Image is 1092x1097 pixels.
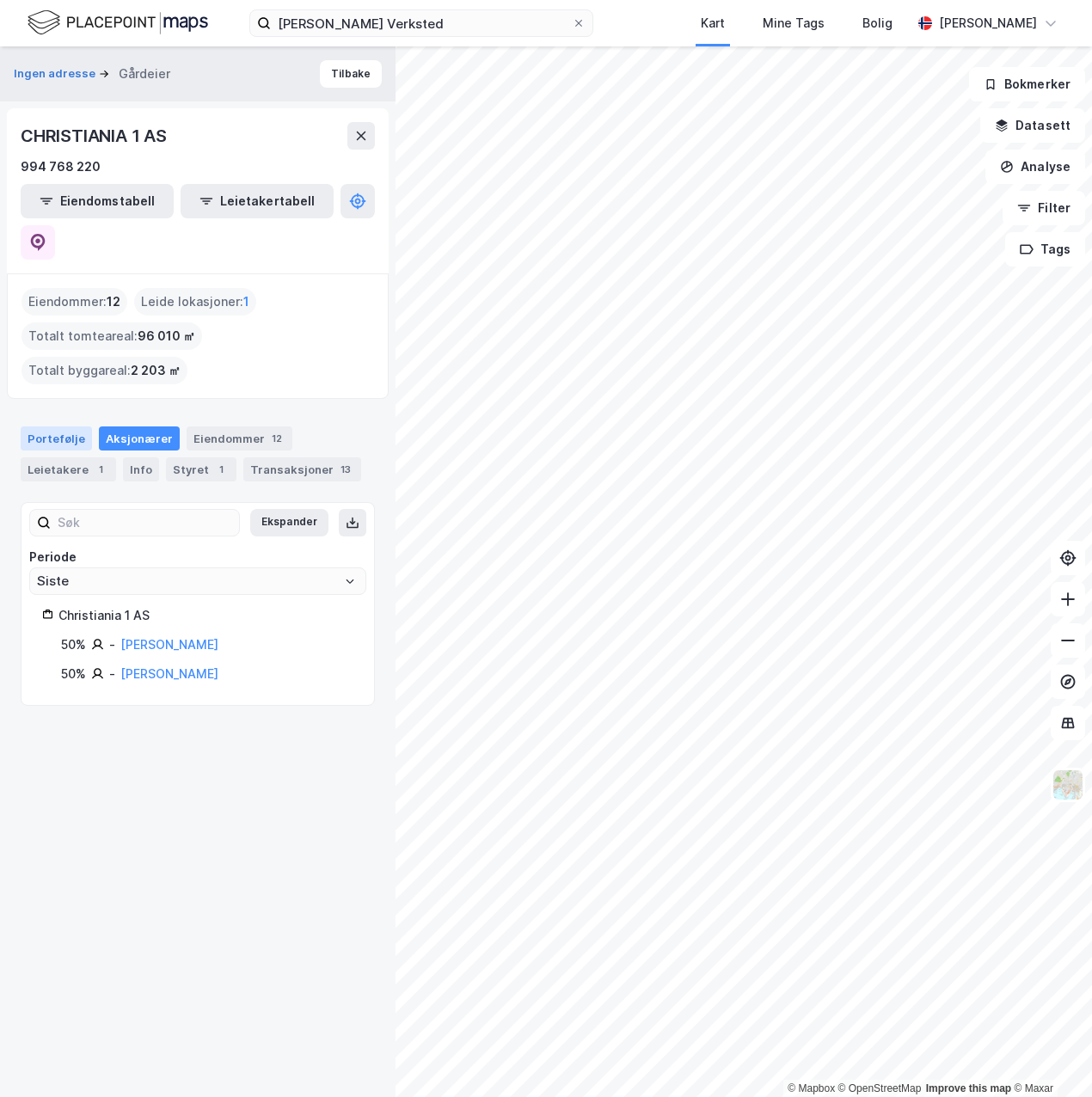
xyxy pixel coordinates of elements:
[1003,191,1085,225] button: Filter
[271,10,572,36] input: Søk på adresse, matrikkel, gårdeiere, leietakere eller personer
[838,1082,922,1094] a: OpenStreetMap
[21,322,202,350] div: Totalt tomteareal :
[1005,232,1085,267] button: Tags
[30,568,365,594] input: ClearOpen
[701,13,725,34] div: Kart
[21,357,187,384] div: Totalt byggareal :
[320,60,382,88] button: Tilbake
[99,426,180,450] div: Aksjonærer
[134,288,256,316] div: Leide lokasjoner :
[14,65,99,83] button: Ingen adresse
[138,326,195,346] span: 96 010 ㎡
[862,13,893,34] div: Bolig
[109,664,115,684] div: -
[51,510,239,536] input: Søk
[243,457,361,481] div: Transaksjoner
[107,291,120,312] span: 12
[120,637,218,652] a: [PERSON_NAME]
[120,666,218,681] a: [PERSON_NAME]
[61,664,86,684] div: 50%
[61,634,86,655] div: 50%
[337,461,354,478] div: 13
[131,360,181,381] span: 2 203 ㎡
[21,184,174,218] button: Eiendomstabell
[1052,769,1084,801] img: Z
[21,156,101,177] div: 994 768 220
[181,184,334,218] button: Leietakertabell
[250,509,328,536] button: Ekspander
[212,461,230,478] div: 1
[243,291,249,312] span: 1
[926,1082,1011,1094] a: Improve this map
[119,64,170,84] div: Gårdeier
[969,67,1085,101] button: Bokmerker
[58,605,353,626] div: Christiania 1 AS
[187,426,292,450] div: Eiendommer
[980,108,1085,143] button: Datasett
[109,634,115,655] div: -
[939,13,1037,34] div: [PERSON_NAME]
[28,8,208,38] img: logo.f888ab2527a4732fd821a326f86c7f29.svg
[788,1082,835,1094] a: Mapbox
[343,574,357,588] button: Open
[21,288,127,316] div: Eiendommer :
[21,426,92,450] div: Portefølje
[166,457,236,481] div: Styret
[21,457,116,481] div: Leietakere
[29,547,366,567] div: Periode
[763,13,825,34] div: Mine Tags
[123,457,159,481] div: Info
[92,461,109,478] div: 1
[985,150,1085,184] button: Analyse
[268,430,285,447] div: 12
[1006,1014,1092,1097] iframe: Chat Widget
[21,122,170,150] div: CHRISTIANIA 1 AS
